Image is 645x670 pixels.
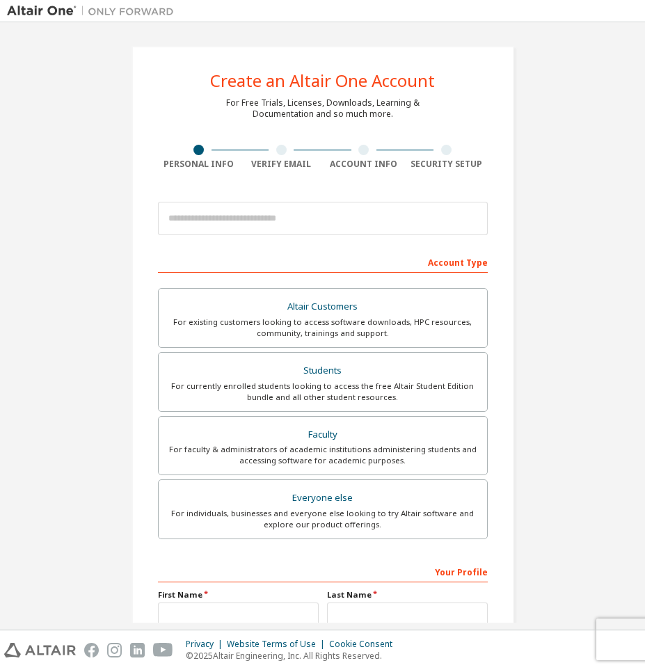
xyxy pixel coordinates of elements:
label: Last Name [327,589,488,600]
div: For currently enrolled students looking to access the free Altair Student Edition bundle and all ... [167,381,479,403]
div: For existing customers looking to access software downloads, HPC resources, community, trainings ... [167,317,479,339]
div: Students [167,361,479,381]
div: Create an Altair One Account [210,72,435,89]
label: First Name [158,589,319,600]
div: Account Type [158,250,488,273]
div: Your Profile [158,560,488,582]
div: Everyone else [167,488,479,508]
div: For faculty & administrators of academic institutions administering students and accessing softwa... [167,444,479,466]
div: Privacy [186,639,227,650]
div: Cookie Consent [329,639,401,650]
img: youtube.svg [153,643,173,657]
div: Account Info [323,159,406,170]
div: Security Setup [405,159,488,170]
img: linkedin.svg [130,643,145,657]
div: For individuals, businesses and everyone else looking to try Altair software and explore our prod... [167,508,479,530]
div: Personal Info [158,159,241,170]
p: © 2025 Altair Engineering, Inc. All Rights Reserved. [186,650,401,662]
img: facebook.svg [84,643,99,657]
div: Verify Email [240,159,323,170]
div: For Free Trials, Licenses, Downloads, Learning & Documentation and so much more. [226,97,420,120]
div: Website Terms of Use [227,639,329,650]
img: instagram.svg [107,643,122,657]
div: Altair Customers [167,297,479,317]
img: altair_logo.svg [4,643,76,657]
div: Faculty [167,425,479,445]
img: Altair One [7,4,181,18]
